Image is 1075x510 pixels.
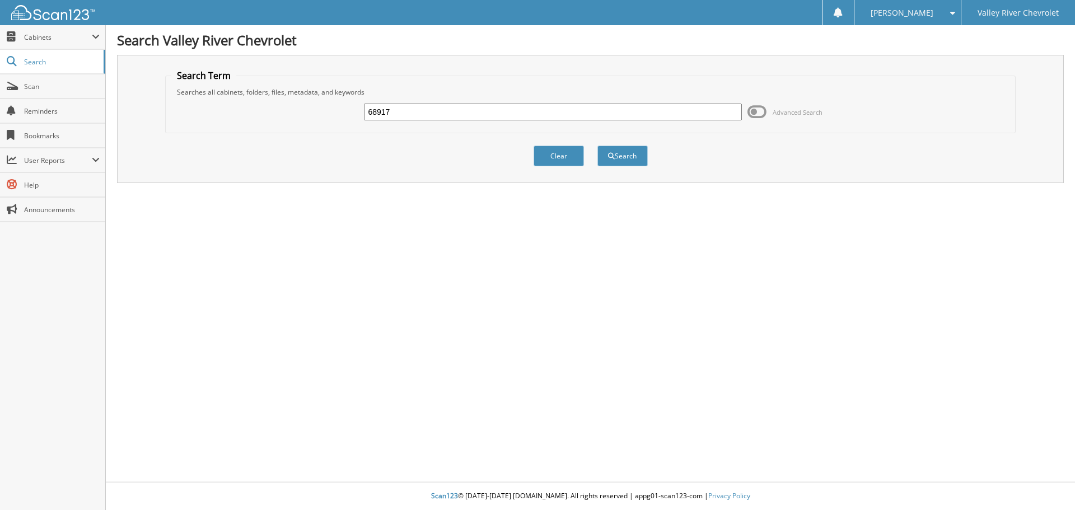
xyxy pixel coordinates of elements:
legend: Search Term [171,69,236,82]
iframe: Chat Widget [1019,456,1075,510]
div: © [DATE]-[DATE] [DOMAIN_NAME]. All rights reserved | appg01-scan123-com | [106,483,1075,510]
a: Privacy Policy [708,491,750,500]
button: Clear [534,146,584,166]
img: scan123-logo-white.svg [11,5,95,20]
h1: Search Valley River Chevrolet [117,31,1064,49]
span: Scan [24,82,100,91]
span: User Reports [24,156,92,165]
button: Search [597,146,648,166]
span: Scan123 [431,491,458,500]
span: Reminders [24,106,100,116]
div: Searches all cabinets, folders, files, metadata, and keywords [171,87,1010,97]
span: Valley River Chevrolet [978,10,1059,16]
span: Announcements [24,205,100,214]
span: [PERSON_NAME] [871,10,933,16]
span: Bookmarks [24,131,100,141]
span: Help [24,180,100,190]
span: Search [24,57,98,67]
span: Advanced Search [773,108,822,116]
span: Cabinets [24,32,92,42]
